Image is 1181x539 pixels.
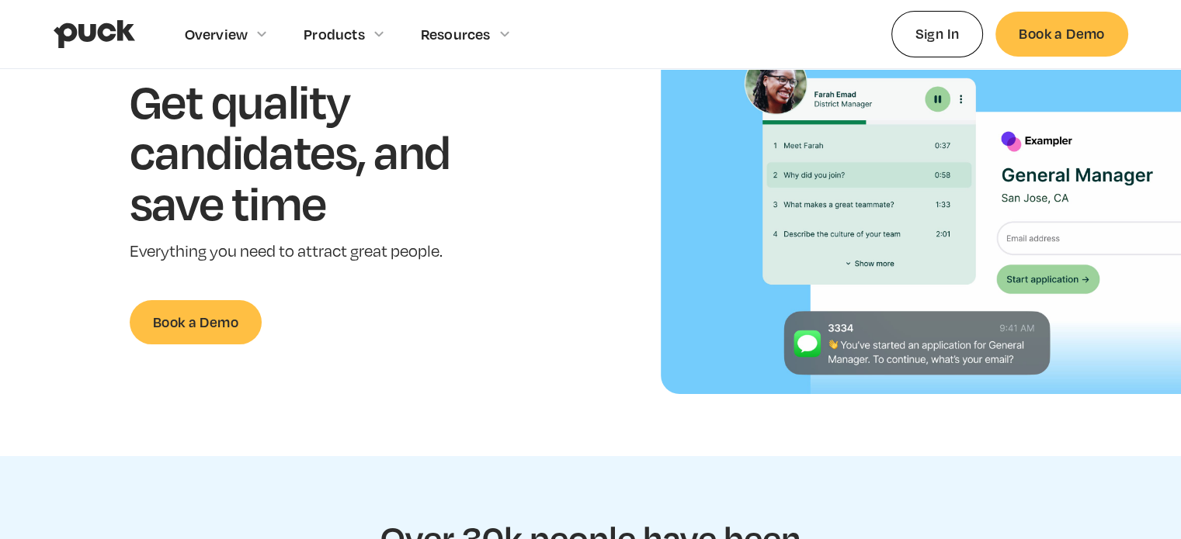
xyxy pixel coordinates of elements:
[891,11,984,57] a: Sign In
[304,26,365,43] div: Products
[130,300,262,344] a: Book a Demo
[185,26,248,43] div: Overview
[130,240,498,263] p: Everything you need to attract great people.
[995,12,1127,56] a: Book a Demo
[130,75,498,228] h1: Get quality candidates, and save time
[421,26,491,43] div: Resources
